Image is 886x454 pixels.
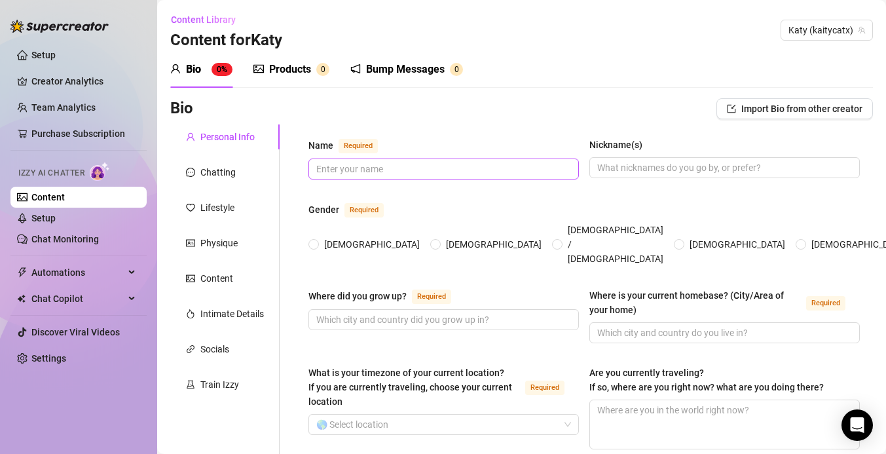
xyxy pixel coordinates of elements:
[31,128,125,139] a: Purchase Subscription
[319,237,425,252] span: [DEMOGRAPHIC_DATA]
[200,130,255,144] div: Personal Info
[412,290,451,304] span: Required
[31,262,124,283] span: Automations
[31,50,56,60] a: Setup
[31,71,136,92] a: Creator Analytics
[316,312,568,327] input: Where did you grow up?
[200,200,234,215] div: Lifestyle
[200,236,238,250] div: Physique
[186,274,195,283] span: picture
[253,64,264,74] span: picture
[841,409,873,441] div: Open Intercom Messenger
[597,326,849,340] input: Where is your current homebase? (City/Area of your home)
[170,9,246,30] button: Content Library
[525,381,564,395] span: Required
[186,132,195,142] span: user
[788,20,865,40] span: Katy (kaitycatx)
[589,288,860,317] label: Where is your current homebase? (City/Area of your home)
[308,368,512,407] span: What is your timezone of your current location? If you are currently traveling, choose your curre...
[316,63,329,76] sup: 0
[589,368,824,392] span: Are you currently traveling? If so, where are you right now? what are you doing there?
[186,62,201,77] div: Bio
[441,237,547,252] span: [DEMOGRAPHIC_DATA]
[186,238,195,248] span: idcard
[308,202,339,217] div: Gender
[308,138,333,153] div: Name
[186,380,195,389] span: experiment
[10,20,109,33] img: logo-BBDzfeDw.svg
[31,102,96,113] a: Team Analytics
[170,30,282,51] h3: Content for Katy
[18,167,84,180] span: Izzy AI Chatter
[597,161,849,175] input: Nickname(s)
[450,63,463,76] sup: 0
[17,294,26,303] img: Chat Copilot
[31,327,120,337] a: Discover Viral Videos
[170,98,193,119] h3: Bio
[366,62,445,77] div: Bump Messages
[200,307,264,321] div: Intimate Details
[31,288,124,309] span: Chat Copilot
[308,138,392,153] label: Name
[716,98,873,119] button: Import Bio from other creator
[186,168,195,177] span: message
[684,237,790,252] span: [DEMOGRAPHIC_DATA]
[344,203,384,218] span: Required
[31,213,56,223] a: Setup
[17,267,28,278] span: thunderbolt
[589,138,652,152] label: Nickname(s)
[31,353,66,364] a: Settings
[308,202,398,218] label: Gender
[589,138,642,152] div: Nickname(s)
[589,288,801,317] div: Where is your current homebase? (City/Area of your home)
[806,296,845,311] span: Required
[200,342,229,356] div: Socials
[200,377,239,392] div: Train Izzy
[308,289,407,303] div: Where did you grow up?
[350,64,361,74] span: notification
[858,26,866,34] span: team
[212,63,232,76] sup: 0%
[316,162,568,176] input: Name
[31,234,99,244] a: Chat Monitoring
[563,223,669,266] span: [DEMOGRAPHIC_DATA] / [DEMOGRAPHIC_DATA]
[200,165,236,180] div: Chatting
[308,288,466,304] label: Where did you grow up?
[186,345,195,354] span: link
[186,203,195,212] span: heart
[186,309,195,318] span: fire
[171,14,236,25] span: Content Library
[339,139,378,153] span: Required
[170,64,181,74] span: user
[727,104,736,113] span: import
[200,271,233,286] div: Content
[741,104,862,114] span: Import Bio from other creator
[90,162,110,181] img: AI Chatter
[269,62,311,77] div: Products
[31,192,65,202] a: Content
